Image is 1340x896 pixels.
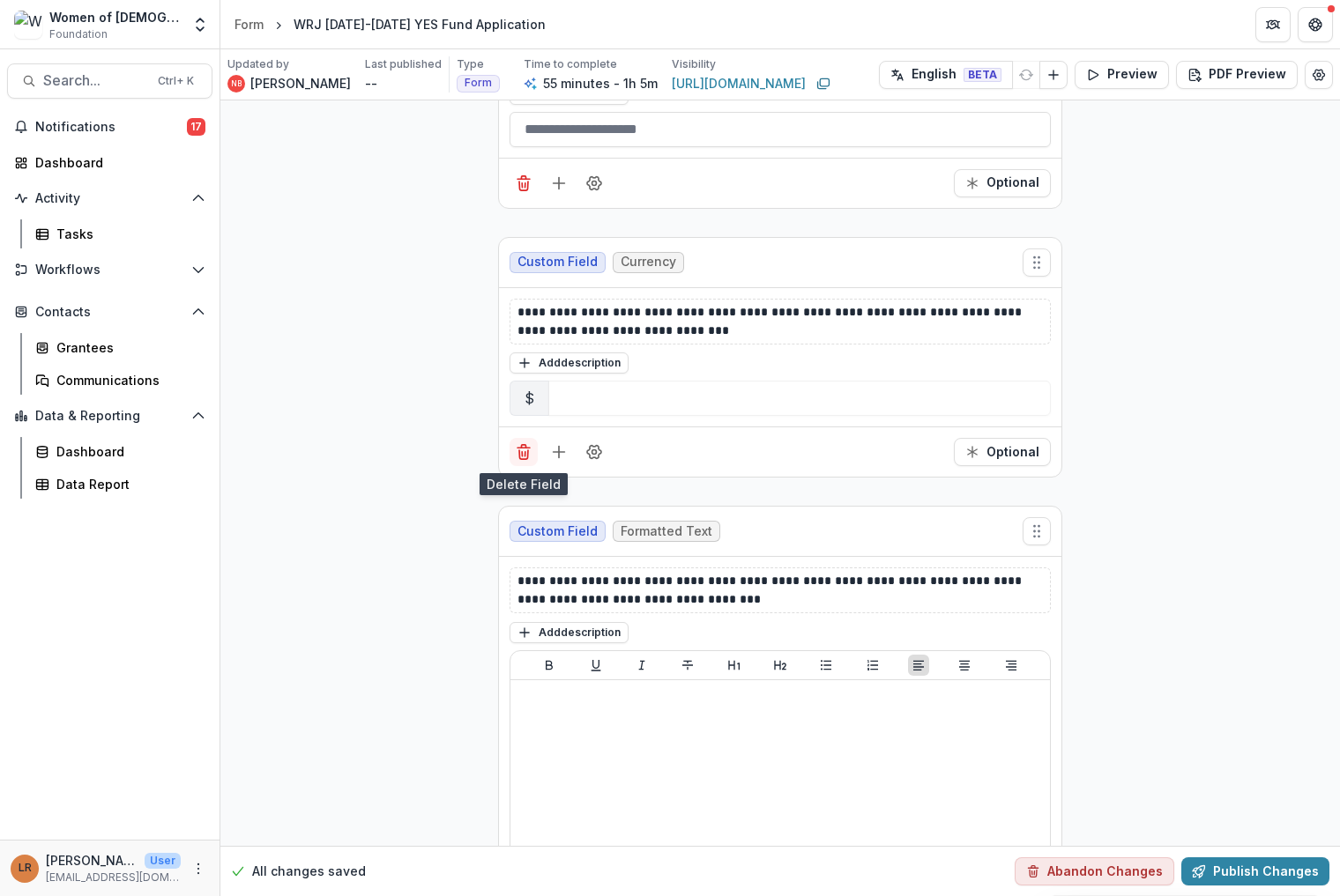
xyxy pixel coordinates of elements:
[954,438,1051,466] button: Required
[457,56,484,72] p: Type
[813,73,834,94] button: Copy link
[545,169,573,197] button: Add field
[815,655,837,676] button: Bullet List
[7,63,212,99] button: Search...
[510,622,629,643] button: Adddescription
[677,655,698,676] button: Strike
[465,77,492,89] span: Form
[35,409,184,424] span: Data & Reporting
[1012,61,1040,89] button: Refresh Translation
[1023,248,1051,277] button: Move field
[35,263,184,278] span: Workflows
[1255,7,1291,42] button: Partners
[252,863,366,881] p: All changes saved
[145,853,181,869] p: User
[365,74,377,93] p: --
[227,11,271,37] a: Form
[954,655,975,676] button: Align Center
[879,61,1013,89] button: English BETA
[543,74,658,93] p: 55 minutes - 1h 5m
[56,475,198,493] div: Data Report
[862,655,883,676] button: Ordered List
[7,148,212,177] a: Dashboard
[35,191,184,206] span: Activity
[621,524,712,539] span: Formatted Text
[539,655,560,676] button: Bold
[250,74,351,93] p: [PERSON_NAME]
[35,120,187,135] span: Notifications
[28,366,212,395] a: Communications
[35,305,184,320] span: Contacts
[231,80,242,87] div: Nicki Braun
[7,298,212,326] button: Open Contacts
[7,255,212,284] button: Open Workflows
[187,118,205,136] span: 17
[1075,61,1169,89] button: Preview
[28,219,212,248] a: Tasks
[908,655,929,676] button: Align Left
[19,863,32,874] div: Lizzie Rosenblum
[365,56,442,72] p: Last published
[517,255,598,270] span: Custom Field
[585,655,607,676] button: Underline
[14,11,42,39] img: Women of Reform Judaism
[49,8,181,26] div: Women of [DEMOGRAPHIC_DATA]
[580,169,608,197] button: Field Settings
[631,655,652,676] button: Italicize
[672,56,716,72] p: Visibility
[954,169,1051,197] button: Required
[28,437,212,466] a: Dashboard
[672,74,806,93] a: [URL][DOMAIN_NAME]
[1023,517,1051,545] button: Move field
[28,333,212,362] a: Grantees
[188,858,209,879] button: More
[724,655,745,676] button: Heading 1
[28,470,212,499] a: Data Report
[580,438,608,466] button: Field Settings
[234,15,264,33] div: Form
[43,72,147,89] span: Search...
[56,371,198,389] div: Communications
[154,71,197,91] div: Ctrl + K
[1039,61,1068,89] button: Add Language
[35,153,198,172] div: Dashboard
[188,7,212,42] button: Open entity switcher
[49,26,108,42] span: Foundation
[1305,61,1333,89] button: Edit Form Settings
[1015,857,1174,885] button: Abandon Changes
[510,169,538,197] button: Delete field
[294,15,546,33] div: WRJ [DATE]-[DATE] YES Fund Application
[56,225,198,243] div: Tasks
[1298,7,1333,42] button: Get Help
[770,655,791,676] button: Heading 2
[46,851,138,870] p: [PERSON_NAME]
[517,524,598,539] span: Custom Field
[510,381,549,416] div: $
[227,56,289,72] p: Updated by
[545,438,573,466] button: Add field
[1176,61,1298,89] button: PDF Preview
[524,56,617,72] p: Time to complete
[227,11,553,37] nav: breadcrumb
[1001,655,1022,676] button: Align Right
[7,402,212,430] button: Open Data & Reporting
[510,438,538,466] button: Delete field
[7,113,212,141] button: Notifications17
[510,352,629,374] button: Adddescription
[46,870,181,885] p: [EMAIL_ADDRESS][DOMAIN_NAME]
[7,184,212,212] button: Open Activity
[1181,857,1329,885] button: Publish Changes
[56,442,198,461] div: Dashboard
[56,338,198,357] div: Grantees
[621,255,676,270] span: Currency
